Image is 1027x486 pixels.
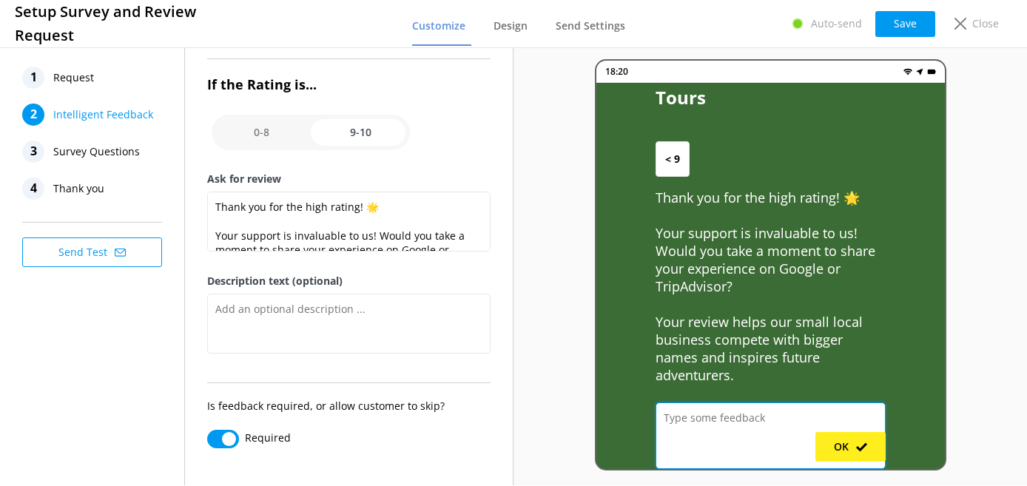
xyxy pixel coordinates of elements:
textarea: Thank you for the high rating! 🌟 Your support is invaluable to us! Would you take a moment to sha... [207,192,491,252]
p: Thank you for the high rating! 🌟 Your support is invaluable to us! Would you take a moment to sha... [656,189,886,384]
img: near-me.png [915,67,924,76]
label: Description text (optional) [207,273,491,289]
button: Send Test [22,237,162,267]
div: 3 [22,141,44,163]
span: < 9 [665,151,680,167]
img: battery.png [927,67,936,76]
span: Send Settings [556,18,625,33]
p: Is feedback required, or allow customer to skip? [207,398,491,414]
p: Auto-send [811,16,862,32]
span: Survey Questions [53,141,140,163]
div: 2 [22,104,44,126]
button: Save [875,11,935,37]
div: 1 [22,67,44,89]
p: 18:20 [605,64,628,78]
h3: If the Rating is... [207,74,491,95]
span: Request [53,67,94,89]
img: wifi.png [903,67,912,76]
p: Close [972,16,999,32]
label: Required [245,430,291,446]
button: OK [815,432,886,462]
label: Ask for review [207,171,491,187]
h2: [US_STATE] Safari Jeep Tours [656,55,886,112]
div: 4 [22,178,44,200]
span: Thank you [53,178,104,200]
span: Customize [412,18,465,33]
span: Design [494,18,528,33]
span: Intelligent Feedback [53,104,153,126]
